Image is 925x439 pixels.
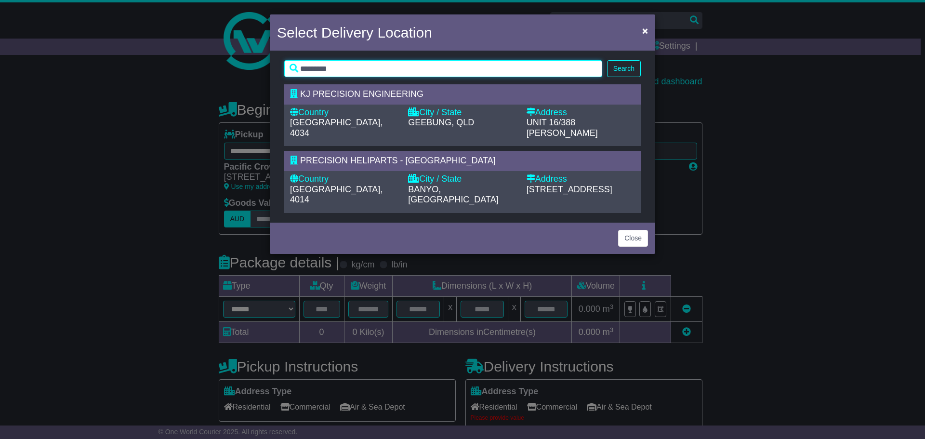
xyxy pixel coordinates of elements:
[527,185,612,194] span: [STREET_ADDRESS]
[408,174,516,185] div: City / State
[300,89,423,99] span: KJ PRECISION ENGINEERING
[607,60,641,77] button: Search
[527,107,635,118] div: Address
[408,107,516,118] div: City / State
[618,230,648,247] button: Close
[637,21,653,40] button: Close
[642,25,648,36] span: ×
[527,118,576,127] span: UNIT 16/388
[290,174,398,185] div: Country
[527,128,598,138] span: [PERSON_NAME]
[290,107,398,118] div: Country
[277,22,432,43] h4: Select Delivery Location
[300,156,496,165] span: PRECISION HELIPARTS - [GEOGRAPHIC_DATA]
[408,185,498,205] span: BANYO, [GEOGRAPHIC_DATA]
[408,118,474,127] span: GEEBUNG, QLD
[290,118,383,138] span: [GEOGRAPHIC_DATA], 4034
[527,174,635,185] div: Address
[290,185,383,205] span: [GEOGRAPHIC_DATA], 4014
